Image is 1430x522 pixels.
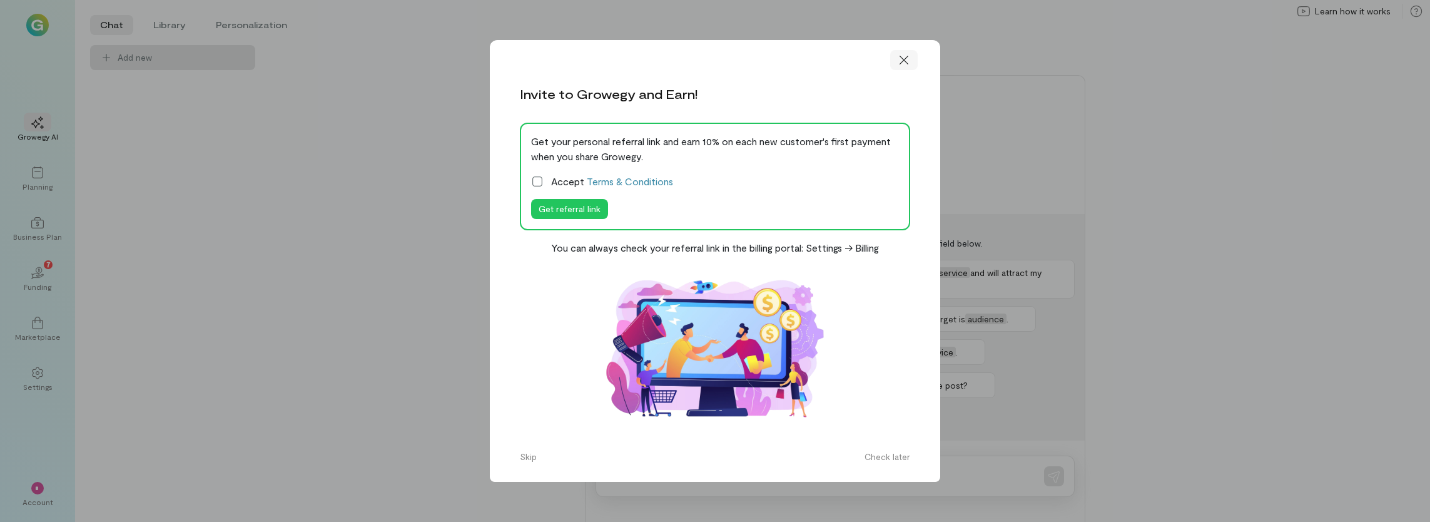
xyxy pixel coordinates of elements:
div: Invite to Growegy and Earn! [520,85,697,103]
button: Skip [512,447,544,467]
button: Check later [857,447,918,467]
span: Accept [551,174,673,189]
button: Get referral link [531,199,608,219]
a: Terms & Conditions [587,175,673,187]
img: Affiliate [590,265,840,432]
div: You can always check your referral link in the billing portal: Settings -> Billing [551,240,879,255]
div: Get your personal referral link and earn 10% on each new customer's first payment when you share ... [531,134,899,164]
